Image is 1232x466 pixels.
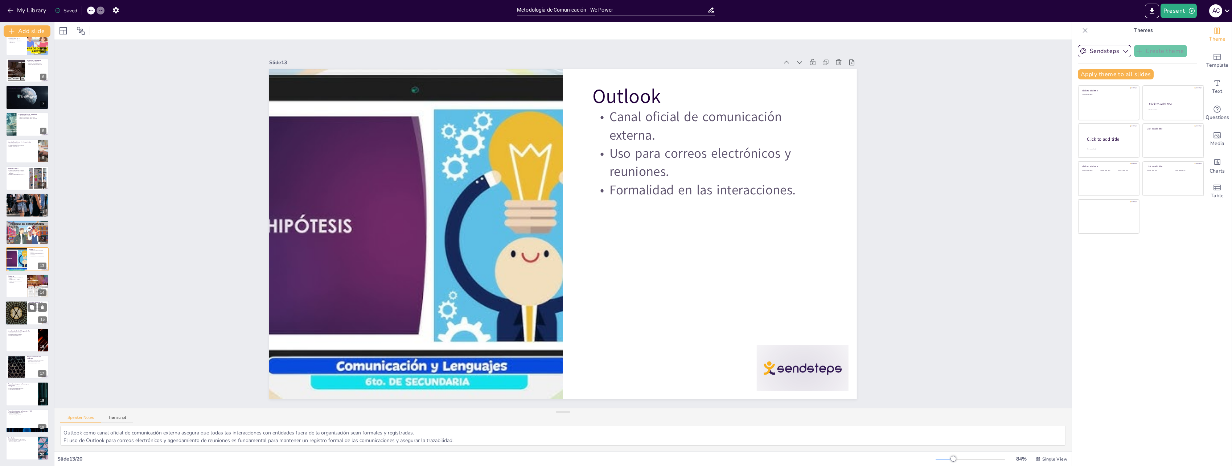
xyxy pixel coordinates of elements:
[38,236,46,242] div: 12
[1147,165,1199,168] div: Click to add title
[1209,4,1222,17] div: A C
[38,317,47,323] div: 15
[27,61,46,62] p: Comunicación asíncrona.
[599,192,828,282] p: Formalidad en las interacciones.
[29,253,46,255] p: Uso para correos electrónicos y reuniones.
[1203,100,1232,126] div: Get real-time input from your audience
[6,139,49,163] div: 9
[6,247,49,271] div: 13
[8,386,36,388] p: Procedimiento estandarizado.
[8,410,46,412] p: Procedimiento para la Entrega a PMO
[38,451,46,458] div: 20
[616,123,850,230] p: Canal oficial de comunicación externa.
[29,309,47,311] p: Comunicación clara y efectiva.
[6,436,49,460] div: 20
[6,328,49,352] div: 16
[29,302,47,306] p: Estructura Oficial en Teams
[1134,45,1187,57] button: Create theme
[6,32,49,55] div: 5
[29,248,46,250] p: Outlook
[28,303,36,312] button: Duplicate Slide
[1175,170,1198,172] div: Click to add text
[19,116,46,118] p: Definición del objetivo del mensaje.
[8,141,36,143] p: Nuestro Ecosistema de Herramientas
[8,276,25,279] p: Exclusividad para la cohesión del equipo.
[27,356,46,360] p: Responsabilidades del Liderazgo
[55,7,77,14] div: Saved
[8,143,36,145] p: Herramientas oficiales.
[8,330,36,332] p: Metodología de las 5 Reglas de Oro
[1082,165,1134,168] div: Click to add title
[5,301,49,326] div: 15
[8,437,36,439] p: Conclusión
[27,362,46,364] p: Corrección de desviaciones.
[38,289,46,296] div: 14
[6,166,49,190] div: 10
[6,193,49,217] div: 11
[29,308,47,310] p: Especialidades bien definidas.
[8,275,25,277] p: WhatsApp
[8,91,46,92] p: Optimización de operaciones.
[1082,170,1098,172] div: Click to add text
[6,382,49,406] div: 18
[8,89,46,91] p: Construcción de una base de conocimiento colectivo.
[1082,94,1134,96] div: Click to add text
[77,26,85,35] span: Position
[5,5,49,16] button: My Library
[1212,87,1222,95] span: Text
[1100,170,1116,172] div: Click to add text
[8,40,25,43] p: Importancia de la filosofía de comunicación.
[27,360,46,361] p: Adopción de directrices del manual.
[101,415,134,423] button: Transcript
[38,343,46,350] div: 16
[1147,127,1199,130] div: Click to add title
[8,197,46,199] p: Gestión y seguimiento del trabajo.
[1161,4,1197,18] button: Present
[8,38,25,40] p: Aplicar correctamente las herramientas y reglas.
[1013,455,1030,462] div: 84 %
[29,250,46,252] p: Canal oficial de comunicación externa.
[8,145,36,146] p: Facilitan la colaboración dinámica.
[8,279,25,281] p: Prohibición de uso laboral.
[8,335,36,336] p: Estructurar mensajes clave.
[517,5,707,15] input: Insert title
[6,58,49,82] div: 6
[19,113,46,115] p: Comunicación con Propósito
[604,157,839,265] p: Uso para correos electrónicos y reuniones.
[1209,35,1225,43] span: Theme
[8,167,27,169] p: Microsoft Teams
[29,255,46,257] p: Formalidad en las interacciones.
[8,441,36,443] p: Promoción de la claridad.
[60,415,101,423] button: Speaker Notes
[1082,89,1134,92] div: Click to add title
[27,62,46,64] p: Fomento del trabajo profundo.
[8,196,46,197] p: Torre de control para la planificación.
[1149,109,1197,111] div: Click to add text
[38,303,47,312] button: Delete Slide
[8,226,46,227] p: Documentación oficial y entregables formales.
[8,86,46,88] p: La Información debe ser Encontrable
[8,413,46,415] p: Entrega formal a PMO.
[27,64,46,65] p: Gestión de urgencias operativas.
[8,439,36,440] p: Implementación efectiva del manual.
[38,182,46,188] div: 10
[8,389,36,390] p: Trazabilidad en el proceso.
[8,440,36,441] p: Eficiencia operativa y cohesión cultural.
[4,25,50,37] button: Add slide
[40,128,46,134] div: 8
[8,174,27,175] p: Resolución de problemas operativos.
[8,334,36,335] p: Aplicar etiquetas de contexto.
[1203,48,1232,74] div: Add ready made slides
[1042,456,1067,462] span: Single View
[8,170,27,171] p: Plataforma de colaboración activa.
[40,47,46,53] div: 5
[1145,4,1159,18] button: Export to PowerPoint
[1087,136,1133,143] div: Click to add title
[6,112,49,136] div: 8
[6,274,49,298] div: 14
[38,397,46,404] div: 18
[8,280,25,283] p: Fortalecimiento de la cultura empresarial.
[38,209,46,215] div: 11
[8,387,36,389] p: Claridad en la entrega de trabajo.
[1210,140,1224,148] span: Media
